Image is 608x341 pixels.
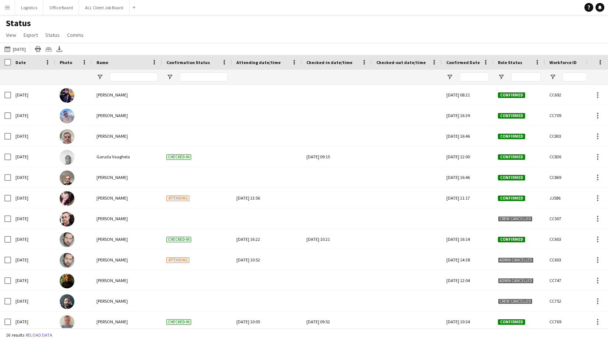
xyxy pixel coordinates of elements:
[563,73,592,81] input: Workforce ID Filter Input
[60,274,74,288] img: Suzanne Cody
[11,188,55,208] div: [DATE]
[24,32,38,38] span: Export
[498,175,525,180] span: Confirmed
[545,105,597,126] div: CC709
[60,109,74,123] img: Ashley Roberts
[498,60,522,65] span: Role Status
[498,154,525,160] span: Confirmed
[67,32,84,38] span: Comms
[96,113,128,118] span: [PERSON_NAME]
[96,60,108,65] span: Name
[11,167,55,187] div: [DATE]
[55,45,64,53] app-action-btn: Export XLSX
[498,196,525,201] span: Confirmed
[236,229,298,249] div: [DATE] 16:22
[545,312,597,332] div: CC769
[60,294,74,309] img: Kris Byrne
[24,331,54,339] button: Reload data
[545,250,597,270] div: CC603
[166,74,173,80] button: Open Filter Menu
[60,232,74,247] img: Craig Leinster
[498,278,534,284] span: Admin cancelled
[498,134,525,139] span: Confirmed
[442,167,493,187] div: [DATE] 16:46
[11,250,55,270] div: [DATE]
[442,105,493,126] div: [DATE] 16:39
[15,0,43,15] button: Logistics
[180,73,228,81] input: Confirmation Status Filter Input
[96,216,128,221] span: [PERSON_NAME]
[42,30,63,40] a: Status
[60,88,74,103] img: Desiree Ramsey
[60,150,74,165] img: Garuda Vaaghela
[60,253,74,268] img: Craig Leinster
[96,195,128,201] span: [PERSON_NAME]
[96,278,128,283] span: [PERSON_NAME]
[96,298,128,304] span: [PERSON_NAME]
[64,30,87,40] a: Comms
[545,126,597,146] div: CC803
[236,188,298,208] div: [DATE] 13:56
[236,250,298,270] div: [DATE] 10:52
[11,126,55,146] div: [DATE]
[442,270,493,291] div: [DATE] 12:04
[60,60,72,65] span: Photo
[166,237,191,242] span: Checked-in
[545,270,597,291] div: CC747
[236,60,281,65] span: Attending date/time
[545,208,597,229] div: CC507
[11,229,55,249] div: [DATE]
[96,236,128,242] span: [PERSON_NAME]
[79,0,130,15] button: ALL Client Job Board
[498,74,505,80] button: Open Filter Menu
[511,73,541,81] input: Role Status Filter Input
[498,113,525,119] span: Confirmed
[11,208,55,229] div: [DATE]
[376,60,426,65] span: Checked-out date/time
[498,257,534,263] span: Admin cancelled
[96,133,128,139] span: [PERSON_NAME]
[545,85,597,105] div: CC692
[460,73,489,81] input: Confirmed Date Filter Input
[442,85,493,105] div: [DATE] 08:21
[446,60,480,65] span: Confirmed Date
[166,257,189,263] span: Attending
[236,312,298,332] div: [DATE] 10:05
[44,45,53,53] app-action-btn: Crew files as ZIP
[166,60,210,65] span: Confirmation Status
[498,92,525,98] span: Confirmed
[545,147,597,167] div: CC836
[60,129,74,144] img: Ciaran Carey
[110,73,158,81] input: Name Filter Input
[96,319,128,324] span: [PERSON_NAME]
[60,170,74,185] img: Aaron James
[96,257,128,263] span: [PERSON_NAME]
[549,74,556,80] button: Open Filter Menu
[60,212,74,226] img: Chris Hickie
[549,60,577,65] span: Workforce ID
[545,291,597,311] div: CC752
[545,229,597,249] div: CC603
[3,30,19,40] a: View
[498,237,525,242] span: Confirmed
[6,32,16,38] span: View
[166,319,191,325] span: Checked-in
[306,229,368,249] div: [DATE] 10:21
[43,0,79,15] button: Office Board
[166,196,189,201] span: Attending
[96,74,103,80] button: Open Filter Menu
[11,105,55,126] div: [DATE]
[15,60,26,65] span: Date
[45,32,60,38] span: Status
[442,147,493,167] div: [DATE] 12:00
[498,319,525,325] span: Confirmed
[498,299,533,304] span: Crew cancelled
[60,315,74,330] img: Marc Berwick
[96,154,130,159] span: Garuda Vaaghela
[11,270,55,291] div: [DATE]
[442,229,493,249] div: [DATE] 16:14
[306,60,352,65] span: Checked-in date/time
[34,45,42,53] app-action-btn: Print
[442,312,493,332] div: [DATE] 10:34
[166,154,191,160] span: Checked-in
